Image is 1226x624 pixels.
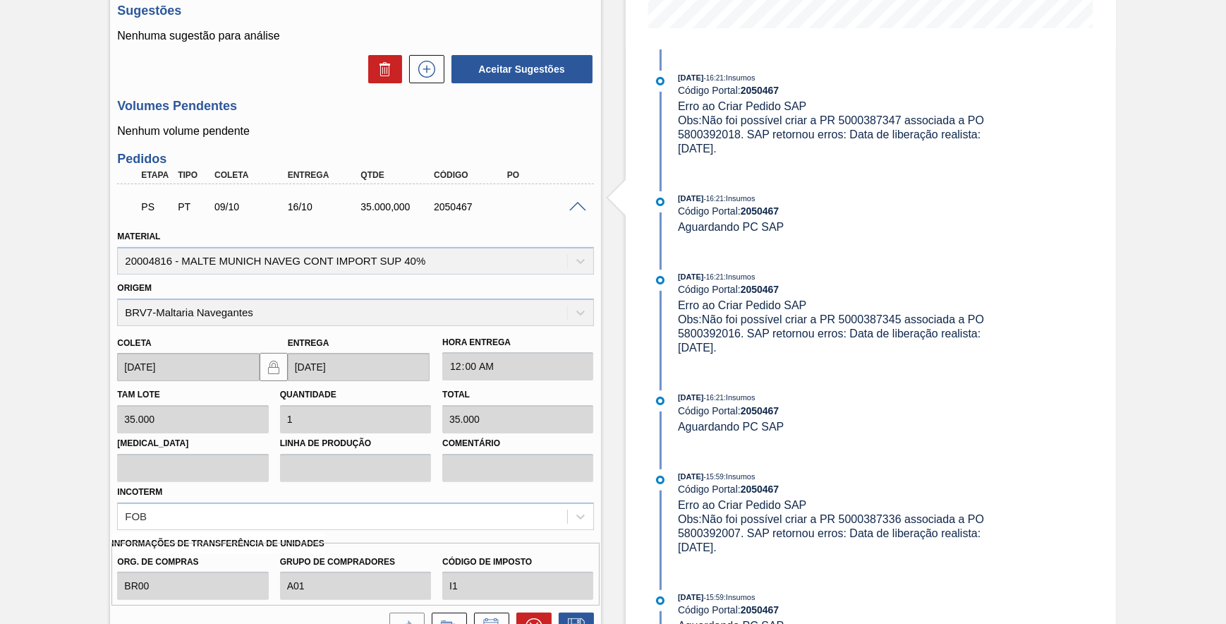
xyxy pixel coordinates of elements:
input: dd/mm/yyyy [288,353,430,381]
span: [DATE] [678,272,703,281]
div: Código [430,170,511,180]
span: : Insumos [724,194,755,203]
img: locked [265,359,282,376]
div: Excluir Sugestões [361,55,402,83]
div: Qtde [357,170,438,180]
label: [MEDICAL_DATA] [117,433,268,454]
label: Código de Imposto [442,552,593,572]
span: : Insumos [724,272,755,281]
span: Obs: Não foi possível criar a PR 5000387336 associada a PO 5800392007. SAP retornou erros: Data d... [678,513,987,553]
label: Coleta [117,338,151,348]
strong: 2050467 [741,484,779,495]
button: locked [260,353,288,381]
p: PS [141,201,171,212]
strong: 2050467 [741,405,779,416]
span: Obs: Não foi possível criar a PR 5000387345 associada a PO 5800392016. SAP retornou erros: Data d... [678,313,987,354]
span: Aguardando PC SAP [678,421,784,433]
div: Aguardando PC SAP [138,191,175,222]
strong: 2050467 [741,205,779,217]
span: [DATE] [678,593,703,601]
label: Total [442,390,470,400]
img: atual [656,397,664,405]
span: - 16:21 [704,195,724,203]
label: Grupo de Compradores [280,552,431,572]
label: Origem [117,283,152,293]
span: - 16:21 [704,394,724,402]
div: Código Portal: [678,205,1013,217]
span: Erro ao Criar Pedido SAP [678,499,806,511]
div: Nova sugestão [402,55,444,83]
strong: 2050467 [741,85,779,96]
div: Entrega [284,170,365,180]
label: Linha de Produção [280,433,431,454]
strong: 2050467 [741,284,779,295]
div: Coleta [211,170,292,180]
span: : Insumos [724,593,755,601]
p: Nenhum volume pendente [117,125,593,138]
div: Código Portal: [678,484,1013,495]
label: Material [117,232,160,241]
img: atual [656,77,664,85]
img: atual [656,198,664,206]
div: Tipo [174,170,212,180]
label: Quantidade [280,390,336,400]
label: Org. de Compras [117,552,268,572]
span: - 15:59 [704,594,724,601]
h3: Pedidos [117,152,593,167]
strong: 2050467 [741,604,779,616]
h3: Sugestões [117,4,593,18]
span: [DATE] [678,73,703,82]
span: : Insumos [724,393,755,402]
button: Aceitar Sugestões [451,55,593,83]
div: Código Portal: [678,85,1013,96]
span: - 15:59 [704,473,724,481]
span: Aguardando PC SAP [678,221,784,233]
label: Entrega [288,338,329,348]
div: Código Portal: [678,604,1013,616]
span: : Insumos [724,73,755,82]
div: FOB [125,510,147,522]
span: [DATE] [678,393,703,402]
div: Código Portal: [678,284,1013,295]
label: Tam lote [117,390,159,400]
span: - 16:21 [704,273,724,281]
span: Erro ao Criar Pedido SAP [678,100,806,112]
span: Erro ao Criar Pedido SAP [678,299,806,311]
label: Comentário [442,433,593,454]
img: atual [656,276,664,284]
p: Nenhuma sugestão para análise [117,30,593,42]
span: - 16:21 [704,74,724,82]
span: [DATE] [678,194,703,203]
img: atual [656,476,664,484]
label: Hora Entrega [442,332,593,353]
div: 2050467 [430,201,511,212]
div: 09/10/2025 [211,201,292,212]
span: : Insumos [724,472,755,481]
label: Incoterm [117,487,162,497]
div: 35.000,000 [357,201,438,212]
h3: Volumes Pendentes [117,99,593,114]
img: atual [656,596,664,605]
div: PO [504,170,585,180]
div: 16/10/2025 [284,201,365,212]
span: Obs: Não foi possível criar a PR 5000387347 associada a PO 5800392018. SAP retornou erros: Data d... [678,114,987,155]
div: Pedido de Transferência [174,201,212,212]
div: Aceitar Sugestões [444,54,594,85]
div: Etapa [138,170,175,180]
span: [DATE] [678,472,703,481]
label: Informações de Transferência de Unidades [111,534,324,554]
div: Código Portal: [678,405,1013,416]
input: dd/mm/yyyy [117,353,259,381]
